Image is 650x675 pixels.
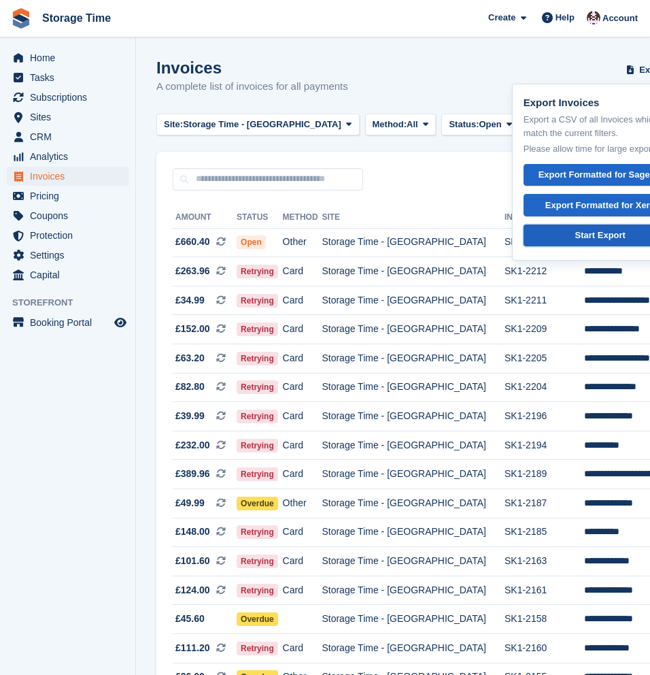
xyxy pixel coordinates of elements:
td: SK1-2212 [504,257,584,286]
span: Account [602,12,638,25]
button: Method: All [365,114,437,136]
span: Site: [164,118,183,131]
td: SK1-2187 [504,489,584,518]
td: SK1-2211 [504,286,584,315]
span: £263.96 [175,264,210,278]
span: Retrying [237,410,278,423]
td: SK1-2189 [504,460,584,489]
th: Amount [173,207,237,229]
th: Status [237,207,283,229]
td: Storage Time - [GEOGRAPHIC_DATA] [322,460,504,489]
button: Site: Storage Time - [GEOGRAPHIC_DATA] [156,114,360,136]
td: Card [283,576,322,605]
span: Overdue [237,612,278,626]
td: Card [283,402,322,431]
span: Help [555,11,575,24]
span: CRM [30,127,112,146]
span: £152.00 [175,322,210,336]
a: menu [7,246,129,265]
td: Storage Time - [GEOGRAPHIC_DATA] [322,634,504,663]
span: Retrying [237,352,278,365]
span: £82.80 [175,380,205,394]
span: Retrying [237,265,278,278]
span: Retrying [237,294,278,308]
td: Card [283,431,322,460]
a: menu [7,48,129,67]
a: menu [7,127,129,146]
td: Other [283,228,322,257]
td: Storage Time - [GEOGRAPHIC_DATA] [322,431,504,460]
td: Other [283,489,322,518]
span: Home [30,48,112,67]
h1: Invoices [156,59,348,77]
span: £148.00 [175,525,210,539]
span: Open [237,235,266,249]
td: SK1-2160 [504,634,584,663]
td: Card [283,373,322,402]
span: Protection [30,226,112,245]
th: Method [283,207,322,229]
td: Storage Time - [GEOGRAPHIC_DATA] [322,402,504,431]
span: Open [479,118,501,131]
a: menu [7,206,129,225]
td: SK1-2205 [504,344,584,374]
a: menu [7,226,129,245]
td: SK1-2213 [504,228,584,257]
span: Status: [449,118,479,131]
a: menu [7,147,129,166]
span: Retrying [237,323,278,336]
span: Retrying [237,439,278,452]
a: Preview store [112,314,129,331]
a: menu [7,186,129,205]
td: Storage Time - [GEOGRAPHIC_DATA] [322,576,504,605]
td: Storage Time - [GEOGRAPHIC_DATA] [322,373,504,402]
a: menu [7,167,129,186]
span: Retrying [237,525,278,539]
span: £101.60 [175,554,210,568]
td: SK1-2209 [504,315,584,344]
th: Site [322,207,504,229]
td: SK1-2196 [504,402,584,431]
a: Storage Time [37,7,116,29]
th: Invoice Number [504,207,584,229]
span: Analytics [30,147,112,166]
img: Saeed [587,11,600,24]
a: menu [7,88,129,107]
span: Sites [30,108,112,127]
span: Storage Time - [GEOGRAPHIC_DATA] [183,118,341,131]
td: Storage Time - [GEOGRAPHIC_DATA] [322,315,504,344]
span: £232.00 [175,438,210,452]
td: SK1-2194 [504,431,584,460]
span: £45.60 [175,612,205,626]
img: stora-icon-8386f47178a22dfd0bd8f6a31ec36ba5ce8667c1dd55bd0f319d3a0aa187defe.svg [11,8,31,29]
a: menu [7,108,129,127]
td: SK1-2185 [504,518,584,547]
td: Storage Time - [GEOGRAPHIC_DATA] [322,547,504,576]
a: menu [7,68,129,87]
a: menu [7,265,129,284]
span: Retrying [237,584,278,597]
td: Card [283,315,322,344]
span: All [407,118,418,131]
span: Pricing [30,186,112,205]
td: SK1-2161 [504,576,584,605]
span: Retrying [237,642,278,655]
span: Create [488,11,515,24]
td: Storage Time - [GEOGRAPHIC_DATA] [322,344,504,374]
span: Storefront [12,296,135,310]
td: Card [283,344,322,374]
span: Invoices [30,167,112,186]
span: £39.99 [175,409,205,423]
td: Storage Time - [GEOGRAPHIC_DATA] [322,286,504,315]
td: SK1-2158 [504,605,584,634]
span: Overdue [237,497,278,510]
td: Storage Time - [GEOGRAPHIC_DATA] [322,228,504,257]
button: Status: Open [441,114,519,136]
span: £63.20 [175,351,205,365]
td: Card [283,547,322,576]
td: Card [283,286,322,315]
span: £49.99 [175,496,205,510]
td: Card [283,518,322,547]
span: £660.40 [175,235,210,249]
td: Storage Time - [GEOGRAPHIC_DATA] [322,489,504,518]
